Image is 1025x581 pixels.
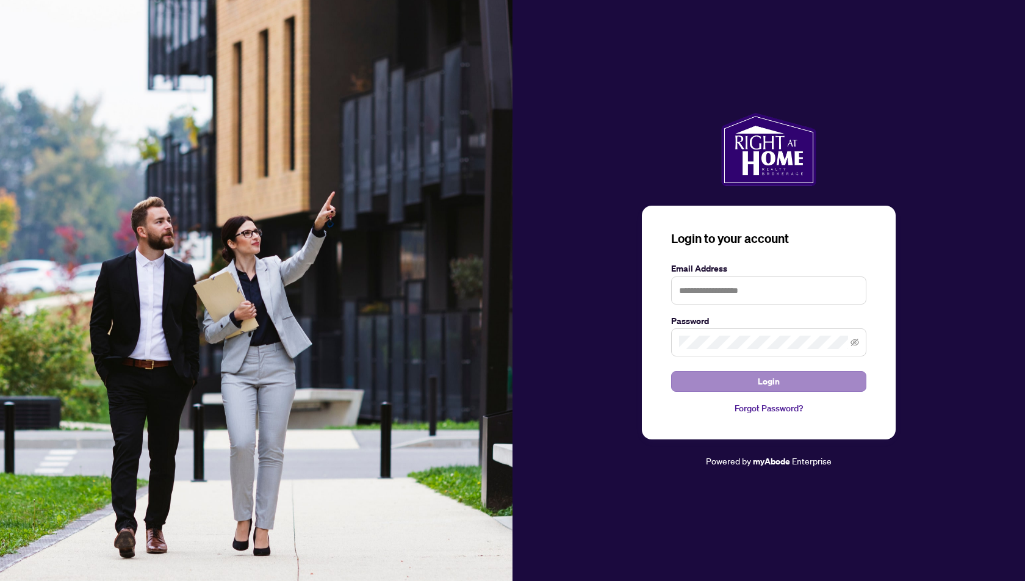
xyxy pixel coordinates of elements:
span: Powered by [706,455,751,466]
a: Forgot Password? [671,402,866,415]
label: Email Address [671,262,866,275]
span: Enterprise [792,455,832,466]
a: myAbode [753,455,790,468]
img: ma-logo [721,113,816,186]
span: eye-invisible [851,338,859,347]
button: Login [671,371,866,392]
span: Login [758,372,780,391]
label: Password [671,314,866,328]
h3: Login to your account [671,230,866,247]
